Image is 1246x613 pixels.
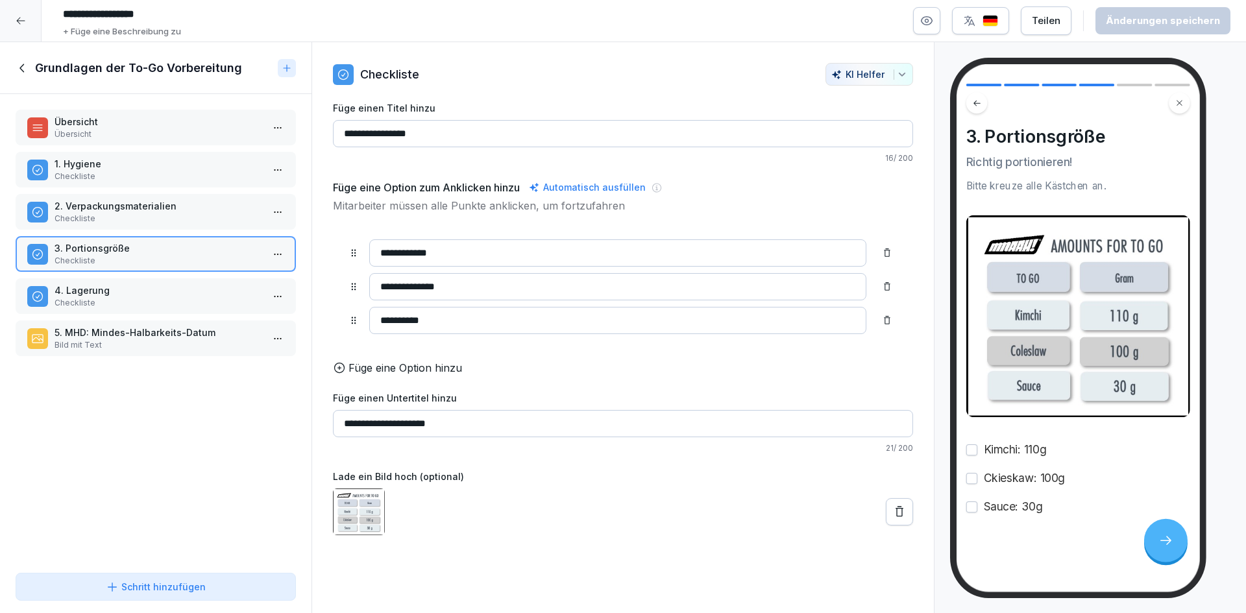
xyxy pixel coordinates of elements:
label: Füge einen Untertitel hinzu [333,391,913,405]
button: KI Helfer [825,63,913,86]
div: 4. LagerungCheckliste [16,278,296,314]
p: Übersicht [55,115,262,128]
img: de.svg [983,15,998,27]
button: Schritt hinzufügen [16,573,296,601]
img: ycg8p4n1t6rj6ln3w6byb4tr.png [333,488,385,535]
label: Lade ein Bild hoch (optional) [333,470,913,483]
p: + Füge eine Beschreibung zu [63,25,181,38]
p: Füge eine Option hinzu [348,360,462,376]
img: ycg8p4n1t6rj6ln3w6byb4tr.png [966,215,1190,418]
p: Checkliste [55,171,262,182]
div: Bitte kreuze alle Kästchen an. [966,178,1190,193]
div: ÜbersichtÜbersicht [16,110,296,145]
p: Übersicht [55,128,262,140]
p: Mitarbeiter müssen alle Punkte anklicken, um fortzufahren [333,198,913,213]
div: Automatisch ausfüllen [526,180,648,195]
p: Checkliste [55,213,262,224]
label: Füge einen Titel hinzu [333,101,913,115]
p: Richtig portionieren! [966,154,1190,171]
p: Checkliste [55,255,262,267]
h5: Füge eine Option zum Anklicken hinzu [333,180,520,195]
p: 16 / 200 [333,152,913,164]
div: 3. PortionsgrößeCheckliste [16,236,296,272]
div: Schritt hinzufügen [106,580,206,594]
p: Checkliste [360,66,419,83]
p: 21 / 200 [333,442,913,454]
p: Checkliste [55,297,262,309]
p: 2. Verpackungsmaterialien [55,199,262,213]
div: KI Helfer [831,69,907,80]
div: 1. HygieneCheckliste [16,152,296,187]
h1: Grundlagen der To-Go Vorbereitung [35,60,242,76]
p: Bild mit Text [55,339,262,351]
p: Sauce: 30g [984,499,1043,516]
button: Teilen [1021,6,1071,35]
p: 4. Lagerung [55,283,262,297]
p: Ckieskaw: 100g [984,471,1065,487]
div: 2. VerpackungsmaterialienCheckliste [16,194,296,230]
div: Teilen [1032,14,1060,28]
button: Änderungen speichern [1095,7,1230,34]
h4: 3. Portionsgröße [966,126,1190,147]
p: Kimchi: 110g [984,442,1046,459]
p: 5. MHD: Mindes-Halbarkeits-Datum [55,326,262,339]
div: Änderungen speichern [1106,14,1220,28]
p: 1. Hygiene [55,157,262,171]
p: 3. Portionsgröße [55,241,262,255]
div: 5. MHD: Mindes-Halbarkeits-DatumBild mit Text [16,320,296,356]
